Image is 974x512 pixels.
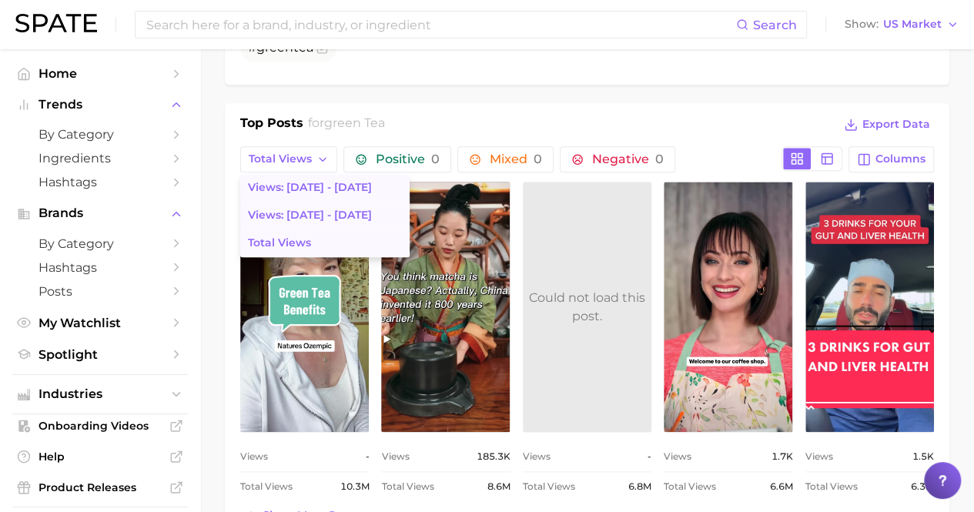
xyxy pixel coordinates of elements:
button: Total Views [240,146,337,172]
span: Onboarding Videos [38,419,162,433]
button: Export Data [840,114,934,136]
span: by Category [38,236,162,251]
span: 6.8m [628,477,651,496]
a: by Category [12,122,188,146]
span: Columns [875,152,925,166]
span: Search [753,18,797,32]
button: Industries [12,383,188,406]
span: 0 [431,152,440,166]
a: Help [12,445,188,468]
span: by Category [38,127,162,142]
span: Total Views [664,477,716,496]
span: Views: [DATE] - [DATE] [248,181,372,194]
span: Ingredients [38,151,162,166]
a: Could not load this post. [523,182,651,432]
span: Hashtags [38,260,162,275]
span: Help [38,450,162,463]
span: green [256,40,293,55]
span: 10.3m [340,477,369,496]
a: My Watchlist [12,311,188,335]
span: Negative [592,153,664,166]
span: 1.5k [912,447,934,466]
span: Spotlight [38,347,162,362]
span: Total Views [381,477,433,496]
span: Show [845,20,879,28]
span: Views [240,447,268,466]
span: Total Views [248,236,311,249]
span: Mixed [490,153,542,166]
span: Positive [376,153,440,166]
span: Total Views [523,477,575,496]
a: Onboarding Videos [12,414,188,437]
ul: Total Views [240,174,410,257]
span: Brands [38,206,162,220]
span: 1.7k [772,447,793,466]
a: by Category [12,232,188,256]
span: - [648,447,651,466]
span: Export Data [862,118,930,131]
a: Home [12,62,188,85]
span: Views: [DATE] - [DATE] [248,209,372,222]
a: Hashtags [12,256,188,279]
span: US Market [883,20,942,28]
span: 6.6m [770,477,793,496]
span: Views [381,447,409,466]
span: 6.3m [911,477,934,496]
h1: Top Posts [240,114,303,137]
span: Views [664,447,691,466]
span: 0 [655,152,664,166]
span: Industries [38,387,162,401]
span: Trends [38,98,162,112]
div: Could not load this post. [523,289,651,326]
span: Home [38,66,162,81]
a: Product Releases [12,476,188,499]
span: 185.3k [477,447,510,466]
span: Product Releases [38,480,162,494]
span: Hashtags [38,175,162,189]
span: 0 [534,152,542,166]
button: Brands [12,202,188,225]
input: Search here for a brand, industry, or ingredient [145,12,736,38]
span: 8.6m [487,477,510,496]
a: Ingredients [12,146,188,170]
img: SPATE [15,14,97,32]
span: # [248,40,313,55]
span: - [365,447,369,466]
a: Spotlight [12,343,188,366]
span: Posts [38,284,162,299]
button: Trends [12,93,188,116]
span: Views [805,447,833,466]
span: Total Views [805,477,858,496]
button: ShowUS Market [841,15,962,35]
span: Views [523,447,551,466]
a: Hashtags [12,170,188,194]
button: Columns [848,146,934,172]
h2: for [308,114,385,137]
span: green tea [324,115,385,130]
span: Total Views [240,477,293,496]
span: tea [293,40,313,55]
span: My Watchlist [38,316,162,330]
span: Total Views [249,152,312,166]
a: Posts [12,279,188,303]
